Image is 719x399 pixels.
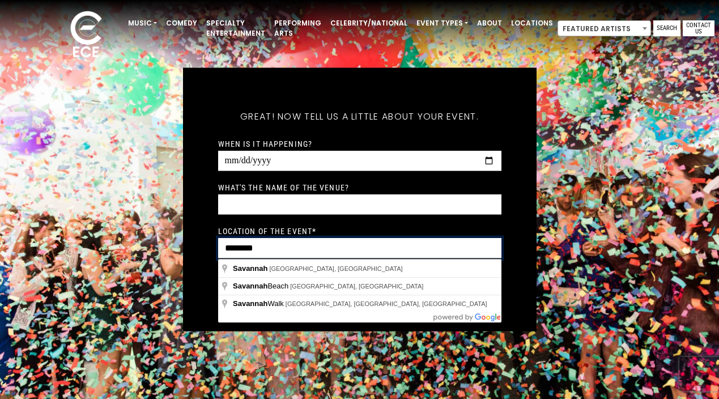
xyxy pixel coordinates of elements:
[507,14,558,33] a: Locations
[473,14,507,33] a: About
[161,14,202,33] a: Comedy
[233,299,267,308] span: Savannah
[653,20,680,36] a: Search
[218,182,349,193] label: What's the name of the venue?
[412,14,473,33] a: Event Types
[233,299,286,308] span: Walk
[270,14,326,43] a: Performing Arts
[269,265,402,272] span: [GEOGRAPHIC_DATA], [GEOGRAPHIC_DATA]
[290,283,423,290] span: [GEOGRAPHIC_DATA], [GEOGRAPHIC_DATA]
[218,226,317,236] label: Location of the event
[286,300,487,307] span: [GEOGRAPHIC_DATA], [GEOGRAPHIC_DATA], [GEOGRAPHIC_DATA]
[233,264,267,273] span: Savannah
[233,282,267,290] span: Savannah
[558,21,650,37] span: Featured Artists
[202,14,270,43] a: Specialty Entertainment
[326,14,412,33] a: Celebrity/National
[218,139,313,149] label: When is it happening?
[233,282,290,290] span: Beach
[558,20,651,36] span: Featured Artists
[58,8,114,63] img: ece_new_logo_whitev2-1.png
[124,14,161,33] a: Music
[683,20,714,36] a: Contact Us
[218,96,501,137] h5: Great! Now tell us a little about your event.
